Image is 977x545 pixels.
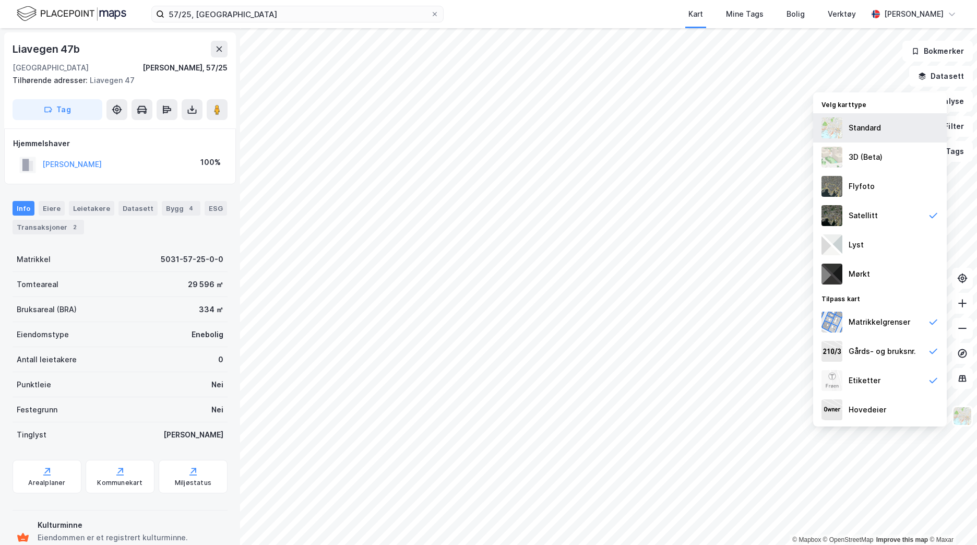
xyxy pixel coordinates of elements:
button: Bokmerker [902,41,973,62]
div: Tomteareal [17,278,58,291]
div: Kulturminne [38,519,223,531]
a: Improve this map [876,536,928,543]
img: Z [952,406,972,426]
div: Eiendomstype [17,328,69,341]
div: Mørkt [849,268,870,280]
div: Mine Tags [726,8,764,20]
span: Tilhørende adresser: [13,76,90,85]
div: Matrikkel [17,253,51,266]
button: Tag [13,99,102,120]
input: Søk på adresse, matrikkel, gårdeiere, leietakere eller personer [164,6,431,22]
div: Bruksareal (BRA) [17,303,77,316]
div: 334 ㎡ [199,303,223,316]
button: Analyse [912,91,973,112]
div: Antall leietakere [17,353,77,366]
img: Z [821,370,842,391]
div: 5031-57-25-0-0 [161,253,223,266]
div: Nei [211,378,223,391]
img: logo.f888ab2527a4732fd821a326f86c7f29.svg [17,5,126,23]
div: 4 [186,203,196,214]
div: Tilpass kart [813,289,947,307]
img: majorOwner.b5e170eddb5c04bfeeff.jpeg [821,399,842,420]
div: Etiketter [849,374,880,387]
div: [PERSON_NAME], 57/25 [142,62,228,74]
div: Punktleie [17,378,51,391]
div: 29 596 ㎡ [188,278,223,291]
div: Bolig [787,8,805,20]
div: Kommunekart [97,479,142,487]
div: Verktøy [828,8,856,20]
div: Enebolig [192,328,223,341]
div: Hjemmelshaver [13,137,227,150]
div: Bygg [162,201,200,216]
div: Datasett [118,201,158,216]
div: [PERSON_NAME] [163,429,223,441]
img: nCdM7BzjoCAAAAAElFTkSuQmCC [821,264,842,285]
img: cadastreBorders.cfe08de4b5ddd52a10de.jpeg [821,312,842,333]
div: Festegrunn [17,404,57,416]
div: 3D (Beta) [849,151,883,163]
div: Matrikkelgrenser [849,316,910,328]
div: Miljøstatus [175,479,211,487]
div: Gårds- og bruksnr. [849,345,916,358]
div: Satellitt [849,209,878,222]
div: Leietakere [69,201,114,216]
div: Eiere [39,201,65,216]
div: Info [13,201,34,216]
div: Transaksjoner [13,220,84,234]
a: Mapbox [792,536,821,543]
div: Nei [211,404,223,416]
img: cadastreKeys.547ab17ec502f5a4ef2b.jpeg [821,341,842,362]
div: Tinglyst [17,429,46,441]
div: Liavegen 47 [13,74,219,87]
button: Filter [923,116,973,137]
div: Liavegen 47b [13,41,82,57]
img: luj3wr1y2y3+OchiMxRmMxRlscgabnMEmZ7DJGWxyBpucwSZnsMkZbHIGm5zBJmewyRlscgabnMEmZ7DJGWxyBpucwSZnsMkZ... [821,234,842,255]
div: Arealplaner [28,479,65,487]
div: Standard [849,122,881,134]
div: Hovedeier [849,404,886,416]
button: Tags [924,141,973,162]
div: Flyfoto [849,180,875,193]
div: Velg karttype [813,94,947,113]
img: 9k= [821,205,842,226]
img: Z [821,176,842,197]
div: [PERSON_NAME] [884,8,944,20]
button: Datasett [909,66,973,87]
img: Z [821,117,842,138]
div: Lyst [849,239,864,251]
img: Z [821,147,842,168]
div: Kart [688,8,703,20]
div: Kontrollprogram for chat [925,495,977,545]
div: 100% [200,156,221,169]
iframe: Chat Widget [925,495,977,545]
div: [GEOGRAPHIC_DATA] [13,62,89,74]
div: 0 [218,353,223,366]
div: ESG [205,201,227,216]
div: 2 [69,222,80,232]
a: OpenStreetMap [823,536,874,543]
